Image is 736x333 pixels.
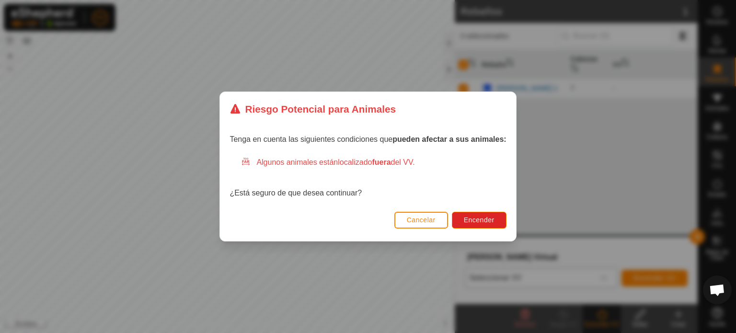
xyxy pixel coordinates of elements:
strong: pueden afectar a sus animales: [392,135,506,143]
span: Cancelar [407,216,436,224]
strong: fuera [372,158,391,166]
span: Encender [464,216,494,224]
span: localizado del VV. [338,158,414,166]
div: Riesgo Potencial para Animales [230,102,396,116]
div: Chat abierto [703,276,732,304]
span: Tenga en cuenta las siguientes condiciones que [230,135,506,143]
div: Algunos animales están [241,157,506,168]
button: Encender [452,212,506,229]
div: ¿Está seguro de que desea continuar? [230,157,506,199]
button: Cancelar [394,212,448,229]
